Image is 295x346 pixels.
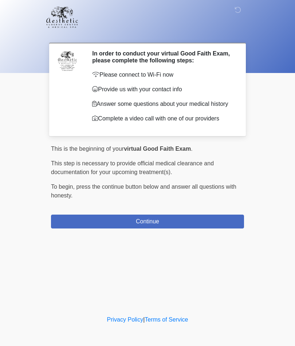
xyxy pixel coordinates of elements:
[107,316,143,323] a: Privacy Policy
[92,70,233,79] p: Please connect to Wi-Fi now
[143,316,145,323] a: |
[51,184,76,190] span: To begin,
[92,85,233,94] p: Provide us with your contact info
[191,146,192,152] span: .
[92,100,233,108] p: Answer some questions about your medical history
[56,50,78,72] img: Agent Avatar
[92,50,233,64] h2: In order to conduct your virtual Good Faith Exam, please complete the following steps:
[124,146,191,152] strong: virtual Good Faith Exam
[51,160,214,175] span: This step is necessary to provide official medical clearance and documentation for your upcoming ...
[51,184,236,199] span: press the continue button below and answer all questions with honesty.
[92,114,233,123] p: Complete a video call with one of our providers
[44,5,80,29] img: Aesthetic Surgery Centre, PLLC Logo
[145,316,188,323] a: Terms of Service
[51,146,124,152] span: This is the beginning of your
[51,215,244,228] button: Continue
